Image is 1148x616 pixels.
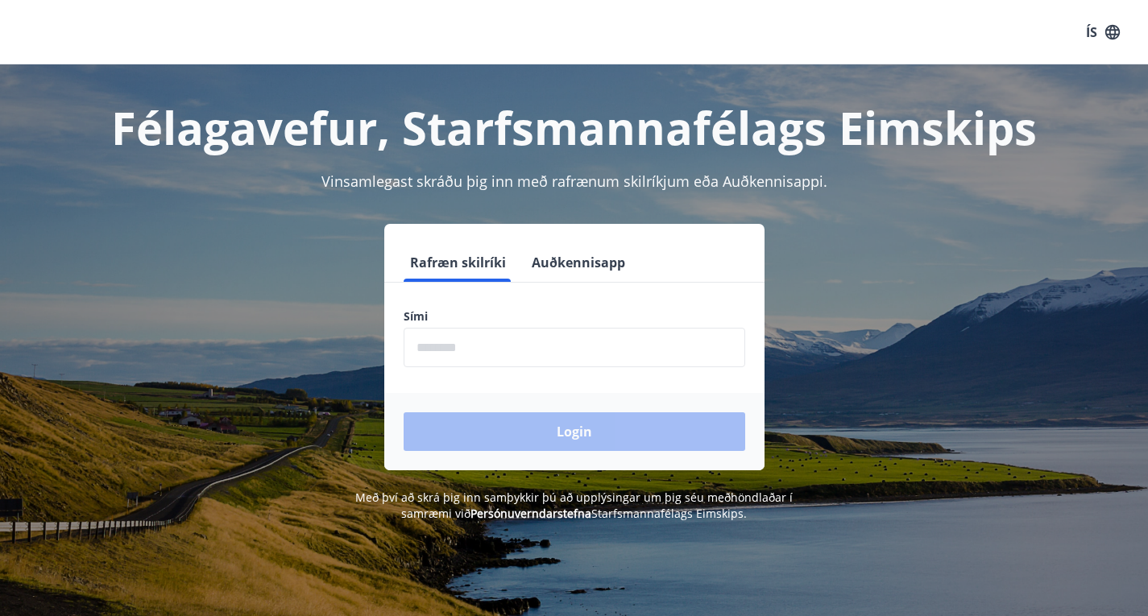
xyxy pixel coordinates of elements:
span: Vinsamlegast skráðu þig inn með rafrænum skilríkjum eða Auðkennisappi. [321,172,827,191]
h1: Félagavefur, Starfsmannafélags Eimskips [19,97,1129,158]
button: ÍS [1077,18,1129,47]
label: Sími [404,308,745,325]
span: Með því að skrá þig inn samþykkir þú að upplýsingar um þig séu meðhöndlaðar í samræmi við Starfsm... [355,490,793,521]
a: Persónuverndarstefna [470,506,591,521]
button: Rafræn skilríki [404,243,512,282]
button: Auðkennisapp [525,243,632,282]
